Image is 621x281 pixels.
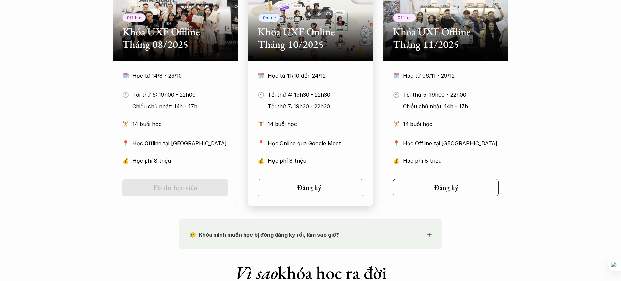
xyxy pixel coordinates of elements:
[268,71,363,80] p: Học từ 11/10 đến 24/12
[393,119,400,129] p: 🏋️
[403,90,495,100] p: Tối thứ 5: 19h00 - 22h00
[132,101,224,111] p: Chiều chủ nhật: 14h - 17h
[132,119,228,129] p: 14 buổi học
[398,15,411,20] p: Offline
[189,232,339,238] strong: 😢 Khóa mình muốn học bị đóng đăng ký rồi, làm sao giờ?
[268,90,360,100] p: Tối thứ 4: 19h30 - 22h30
[258,179,363,196] a: Đăng ký
[258,156,264,166] p: 💰
[393,25,499,51] h2: Khóa UXF Offline Tháng 11/2025
[258,90,264,100] p: 🕙
[132,156,228,166] p: Học phí 8 triệu
[434,183,458,192] h5: Đăng ký
[403,119,499,129] p: 14 buổi học
[393,179,499,196] a: Đăng ký
[258,119,264,129] p: 🏋️
[153,183,198,192] h5: Đã đủ học viên
[122,90,129,100] p: 🕙
[122,119,129,129] p: 🏋️
[393,156,400,166] p: 💰
[122,25,228,51] h2: Khóa UXF Offline Tháng 08/2025
[258,71,264,80] p: 🗓️
[132,71,228,80] p: Học từ 14/8 - 23/10
[268,156,363,166] p: Học phí 8 triệu
[268,101,360,111] p: Tối thứ 7: 19h30 - 22h30
[132,139,228,148] p: Học Offline tại [GEOGRAPHIC_DATA]
[268,119,363,129] p: 14 buổi học
[393,90,400,100] p: 🕙
[122,140,129,146] p: 📍
[297,183,321,192] h5: Đăng ký
[403,139,499,148] p: Học Offline tại [GEOGRAPHIC_DATA]
[268,139,363,148] p: Học Online qua Google Meet
[127,15,141,20] p: Offline
[393,71,400,80] p: 🗓️
[403,156,499,166] p: Học phí 8 triệu
[132,90,224,100] p: Tối thứ 5: 19h00 - 22h00
[403,101,495,111] p: Chiều chủ nhật: 14h - 17h
[258,25,363,51] h2: Khóa UXF Online Tháng 10/2025
[122,156,129,166] p: 💰
[258,140,264,146] p: 📍
[263,15,276,20] p: Online
[122,71,129,80] p: 🗓️
[393,140,400,146] p: 📍
[403,71,499,80] p: Học từ 06/11 - 29/12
